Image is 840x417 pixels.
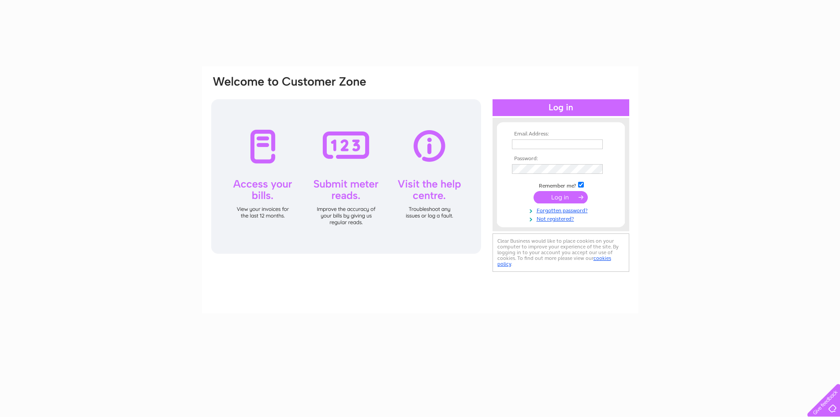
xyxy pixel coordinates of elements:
[497,255,611,267] a: cookies policy
[512,214,612,222] a: Not registered?
[534,191,588,203] input: Submit
[510,156,612,162] th: Password:
[510,180,612,189] td: Remember me?
[493,233,629,272] div: Clear Business would like to place cookies on your computer to improve your experience of the sit...
[512,206,612,214] a: Forgotten password?
[510,131,612,137] th: Email Address:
